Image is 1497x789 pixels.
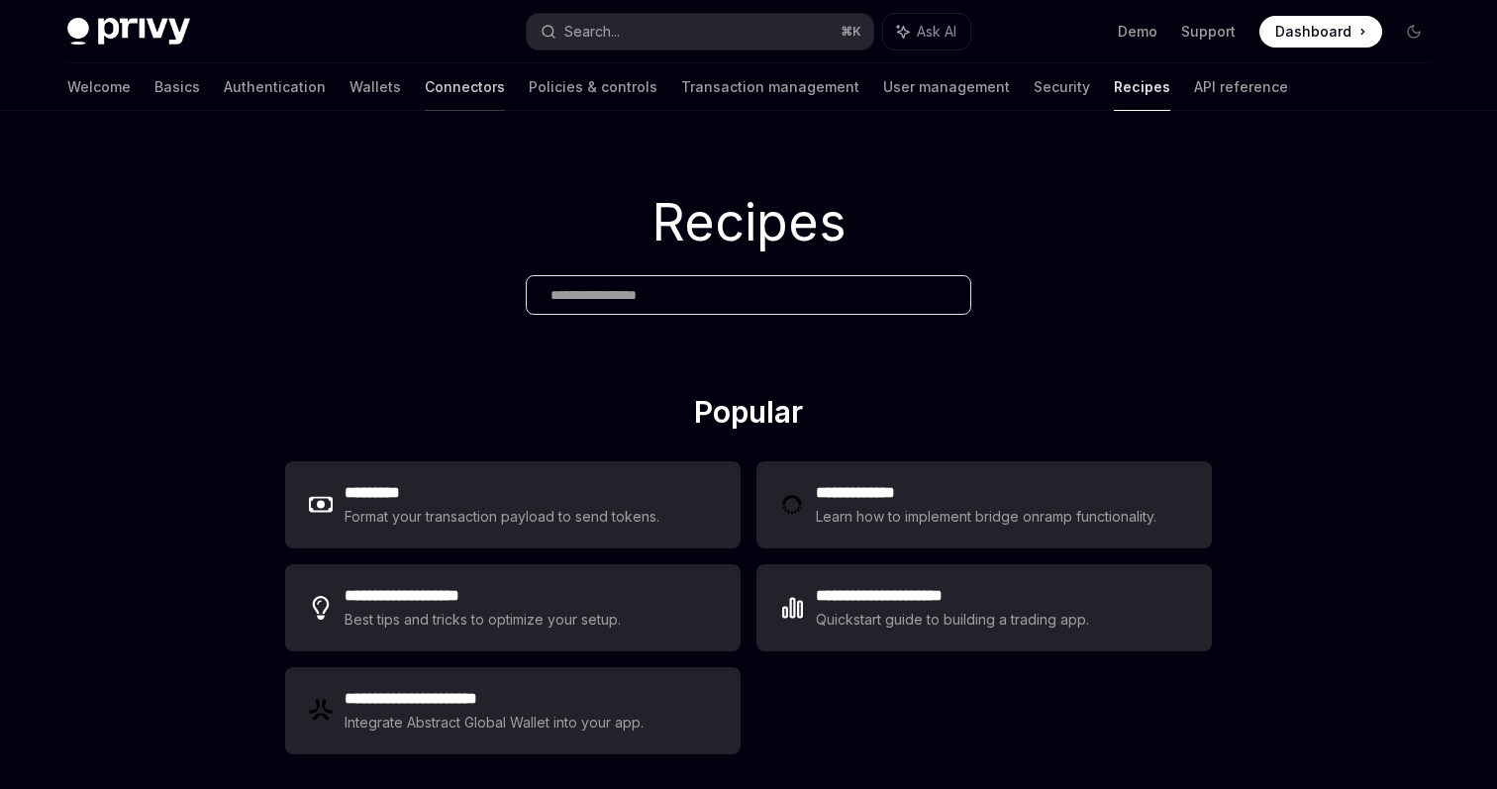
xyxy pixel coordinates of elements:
[1259,16,1382,48] a: Dashboard
[285,394,1212,438] h2: Popular
[154,63,200,111] a: Basics
[1398,16,1430,48] button: Toggle dark mode
[681,63,859,111] a: Transaction management
[1118,22,1157,42] a: Demo
[1034,63,1090,111] a: Security
[1114,63,1170,111] a: Recipes
[756,461,1212,548] a: **** **** ***Learn how to implement bridge onramp functionality.
[1194,63,1288,111] a: API reference
[67,63,131,111] a: Welcome
[345,505,660,529] div: Format your transaction payload to send tokens.
[67,18,190,46] img: dark logo
[529,63,657,111] a: Policies & controls
[816,505,1162,529] div: Learn how to implement bridge onramp functionality.
[345,608,624,632] div: Best tips and tricks to optimize your setup.
[1275,22,1351,42] span: Dashboard
[1181,22,1236,42] a: Support
[841,24,861,40] span: ⌘ K
[285,461,741,548] a: **** ****Format your transaction payload to send tokens.
[883,14,970,49] button: Ask AI
[345,711,646,735] div: Integrate Abstract Global Wallet into your app.
[349,63,401,111] a: Wallets
[883,63,1010,111] a: User management
[917,22,956,42] span: Ask AI
[527,14,873,49] button: Search...⌘K
[564,20,620,44] div: Search...
[425,63,505,111] a: Connectors
[224,63,326,111] a: Authentication
[816,608,1090,632] div: Quickstart guide to building a trading app.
